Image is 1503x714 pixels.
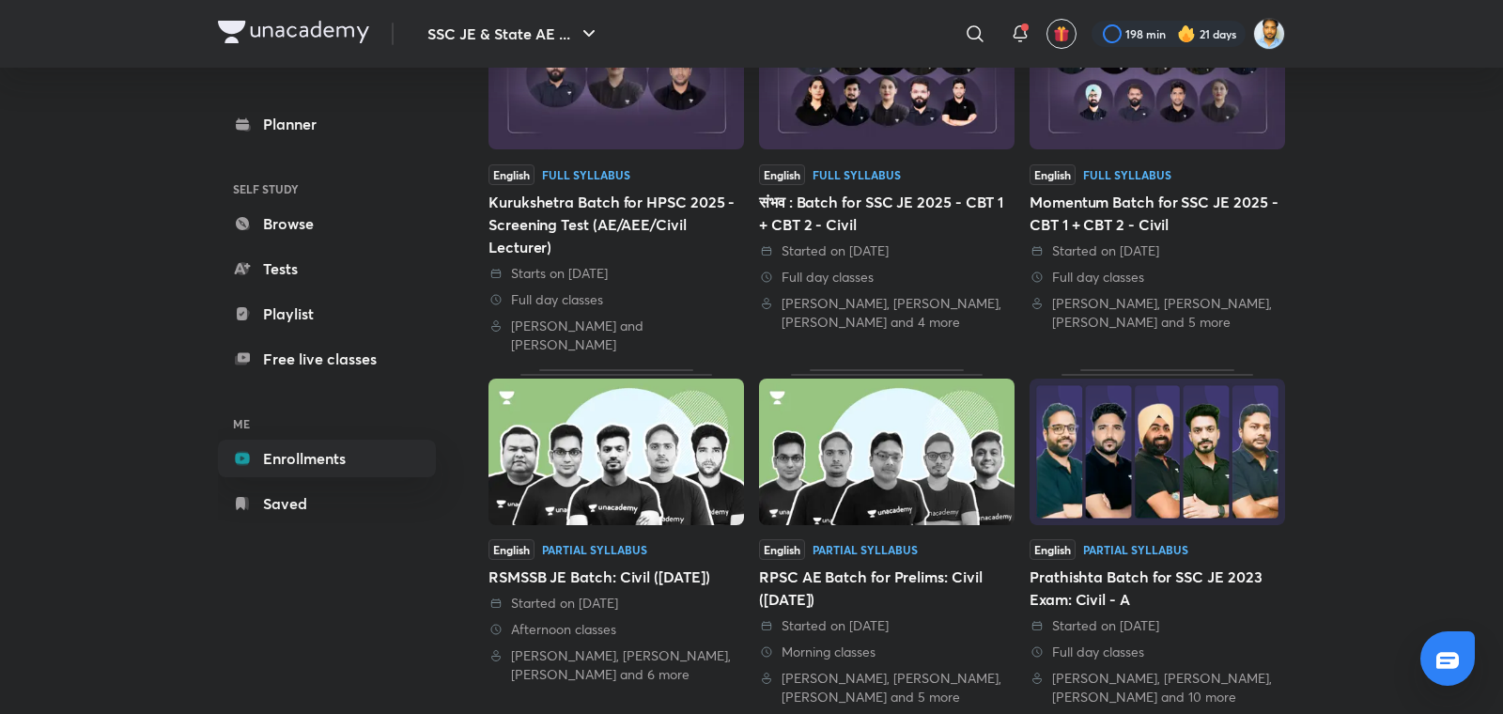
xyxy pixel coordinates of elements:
[759,539,805,560] span: English
[218,295,436,333] a: Playlist
[1030,379,1285,525] img: Thumbnail
[813,169,901,180] div: Full Syllabus
[1030,616,1285,635] div: Started on 24 Nov 2022
[1030,669,1285,706] div: Shivangi Gautam, Shailesh Vaidya, Amit Zarola and 10 more
[1030,164,1076,185] span: English
[218,205,436,242] a: Browse
[759,3,1015,149] img: Thumbnail
[542,169,630,180] div: Full Syllabus
[759,616,1015,635] div: Started on 22 Jan 2022
[1046,19,1077,49] button: avatar
[416,15,612,53] button: SSC JE & State AE ...
[488,164,535,185] span: English
[759,566,1015,611] div: RPSC AE Batch for Prelims: Civil ([DATE])
[759,669,1015,706] div: Abhishek Sharma, Pramod Kumar, Praveen Kumar and 5 more
[1030,268,1285,287] div: Full day classes
[218,21,369,48] a: Company Logo
[1030,539,1076,560] span: English
[759,369,1015,706] a: ThumbnailEnglishPartial SyllabusRPSC AE Batch for Prelims: Civil ([DATE]) Started on [DATE] Morni...
[488,539,535,560] span: English
[1253,18,1285,50] img: Kunal Pradeep
[759,241,1015,260] div: Started on 23 May 2025
[218,408,436,440] h6: ME
[759,643,1015,661] div: Morning classes
[1030,369,1285,706] a: ThumbnailEnglishPartial SyllabusPrathishta Batch for SSC JE 2023 Exam: Civil - A Started on [DATE...
[488,566,744,588] div: RSMSSB JE Batch: Civil ([DATE])
[488,290,744,309] div: Full day classes
[218,250,436,287] a: Tests
[1083,544,1188,555] div: Partial Syllabus
[759,164,805,185] span: English
[759,294,1015,332] div: Pramod Kumar, Praveen Kumar, Deepali Mishra and 4 more
[218,340,436,378] a: Free live classes
[759,379,1015,525] img: Thumbnail
[1177,24,1196,43] img: streak
[488,620,744,639] div: Afternoon classes
[488,191,744,258] div: Kurukshetra Batch for HPSC 2025 - Screening Test (AE/AEE/Civil Lecturer)
[218,440,436,477] a: Enrollments
[218,105,436,143] a: Planner
[1030,643,1285,661] div: Full day classes
[1030,294,1285,332] div: Shailesh Vaidya, Pramod Kumar, Praveen Kumar and 5 more
[488,317,744,354] div: Pramod Kumar and Amit Vijay
[488,3,744,149] img: Thumbnail
[759,191,1015,236] div: संभव : Batch for SSC JE 2025 - CBT 1 + CBT 2 - Civil
[488,264,744,283] div: Starts on 10 Sept 2025
[1030,566,1285,611] div: Prathishta Batch for SSC JE 2023 Exam: Civil - A
[1030,3,1285,149] img: Thumbnail
[218,173,436,205] h6: SELF STUDY
[542,544,647,555] div: Partial Syllabus
[1030,191,1285,236] div: Momentum Batch for SSC JE 2025 - CBT 1 + CBT 2 - Civil
[488,379,744,525] img: Thumbnail
[488,369,744,706] a: ThumbnailEnglishPartial SyllabusRSMSSB JE Batch: Civil ([DATE]) Started on [DATE] Afternoon class...
[488,646,744,684] div: Abhishek Sharma, Pramod Kumar, Praveen Kumar and 6 more
[1053,25,1070,42] img: avatar
[1030,241,1285,260] div: Started on 11 Jul 2025
[488,594,744,613] div: Started on 23 Feb 2022
[1083,169,1171,180] div: Full Syllabus
[813,544,918,555] div: Partial Syllabus
[759,268,1015,287] div: Full day classes
[218,485,436,522] a: Saved
[218,21,369,43] img: Company Logo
